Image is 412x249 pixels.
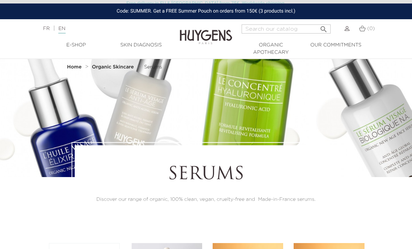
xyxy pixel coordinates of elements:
div: | [39,24,166,33]
a: Home [67,64,83,70]
a: Organic Apothecary [238,42,303,56]
a: Organic Skincare [92,64,135,70]
h1: Serums [94,164,318,185]
span: (0) [367,26,375,31]
a: EN [58,26,65,34]
a: Our commitments [303,42,368,49]
input: Search [242,24,331,34]
a: FR [43,26,50,31]
strong: Organic Skincare [92,65,134,69]
span: Serums [144,65,162,69]
strong: Home [67,65,82,69]
a: E-Shop [44,42,109,49]
a: Skin Diagnosis [109,42,174,49]
button:  [317,22,330,32]
a: Serums [144,64,162,70]
p: Discover our range of organic, 100% clean, vegan, cruelty-free and Made-in-France serums. [94,196,318,203]
img: Huygens [180,19,232,45]
i:  [319,23,328,31]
